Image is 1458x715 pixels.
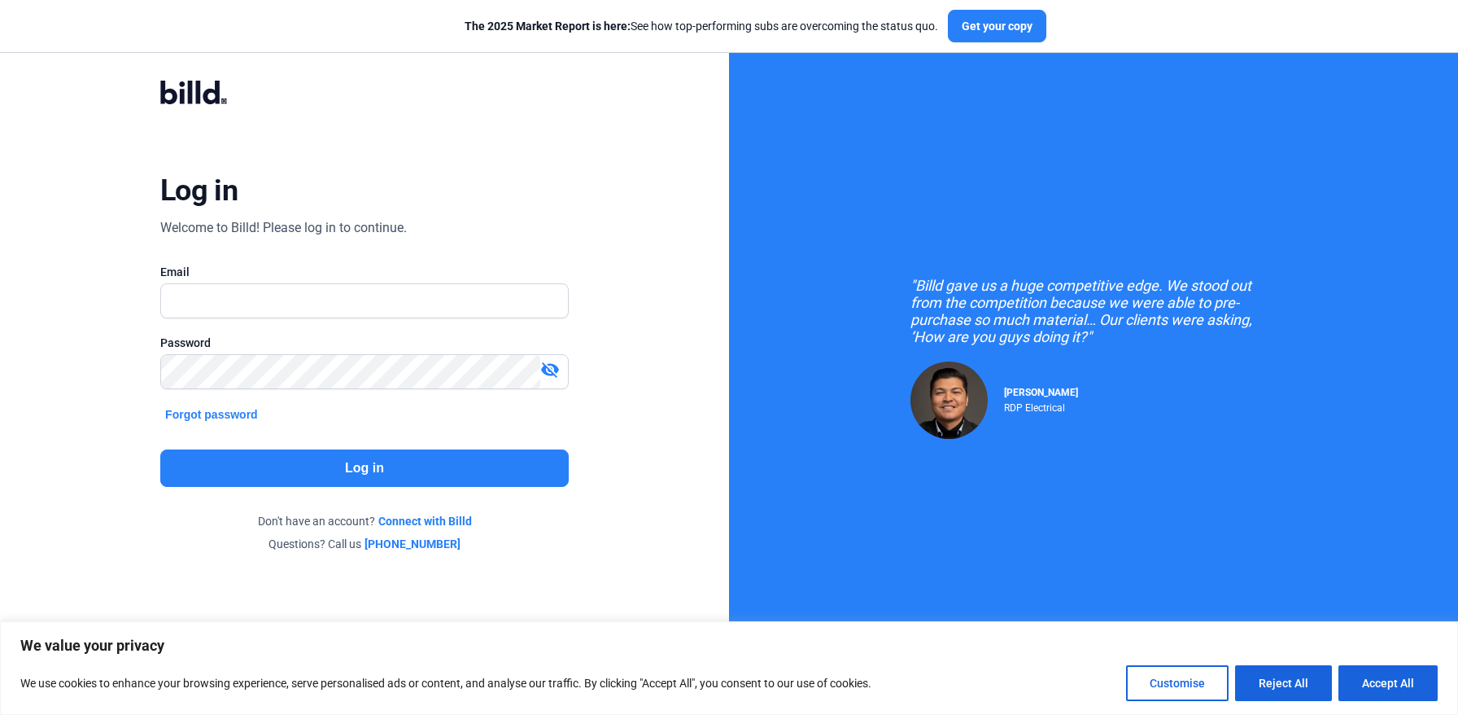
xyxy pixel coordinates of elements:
img: Raul Pacheco [910,362,988,439]
div: Log in [160,173,238,208]
div: Welcome to Billd! Please log in to continue. [160,218,407,238]
span: [PERSON_NAME] [1004,387,1078,398]
div: "Billd gave us a huge competitive edge. We stood out from the competition because we were able to... [910,277,1277,345]
p: We value your privacy [20,636,1438,656]
button: Get your copy [948,10,1046,42]
div: See how top-performing subs are overcoming the status quo. [465,18,938,34]
button: Forgot password [160,406,263,423]
span: The 2025 Market Report is here: [465,20,631,33]
a: [PHONE_NUMBER] [364,536,461,552]
div: Don't have an account? [160,513,569,529]
button: Accept All [1338,665,1438,701]
p: We use cookies to enhance your browsing experience, serve personalised ads or content, and analys... [20,673,871,693]
button: Log in [160,450,569,487]
div: Password [160,335,569,351]
div: Questions? Call us [160,536,569,552]
button: Customise [1126,665,1229,701]
mat-icon: visibility_off [540,360,560,379]
button: Reject All [1235,665,1332,701]
a: Connect with Billd [378,513,472,529]
div: Email [160,264,569,280]
div: RDP Electrical [1004,398,1078,414]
